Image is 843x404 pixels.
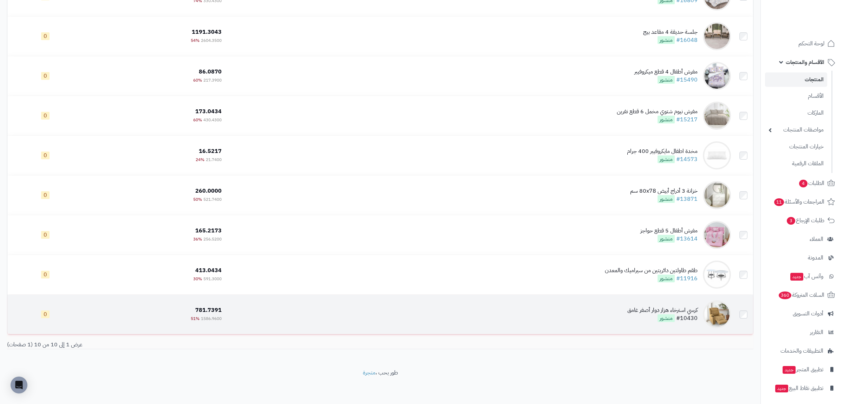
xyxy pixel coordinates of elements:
[703,221,731,249] img: مفرش أطفال 5 قطع حواجز
[765,380,839,397] a: تطبيق نقاط البيعجديد
[790,273,803,281] span: جديد
[605,267,698,275] div: طقم طاولتين دائريتين من سيراميك والمعدن
[765,35,839,52] a: لوحة التحكم
[658,36,675,44] span: منشور
[41,72,50,80] span: 0
[195,187,222,195] span: 260.0000
[810,327,823,337] span: التقارير
[658,235,675,243] span: منشور
[775,385,788,392] span: جديد
[786,57,824,67] span: الأقسام والمنتجات
[203,117,222,123] span: 430.4300
[676,195,698,203] a: #13871
[676,235,698,243] a: #13614
[203,77,222,83] span: 217.3900
[201,315,222,322] span: 1586.9600
[630,187,698,195] div: خزانة 3 أدراج أبيض ‎80x78 سم‏
[658,76,675,84] span: منشور
[201,37,222,44] span: 2604.3500
[765,156,827,171] a: الملفات الرقمية
[41,231,50,239] span: 0
[195,266,222,275] span: 413.0434
[195,306,222,314] span: 781.7391
[196,156,204,163] span: 24%
[765,212,839,229] a: طلبات الإرجاع3
[203,276,222,282] span: 591.3000
[703,300,731,328] img: كرسي استرخاء هزاز دوار أصفر غامق
[640,227,698,235] div: مفرش أطفال 5 قطع حواجز
[658,116,675,123] span: منشور
[703,102,731,130] img: مفرش نيوم شتوي مخمل 6 قطع نفرين
[765,231,839,248] a: العملاء
[780,346,823,356] span: التطبيقات والخدمات
[787,217,795,225] span: 3
[799,180,808,187] span: 4
[11,377,27,393] div: Open Intercom Messenger
[617,108,698,116] div: مفرش نيوم شتوي مخمل 6 قطع نفرين
[203,236,222,242] span: 256.5200
[676,115,698,124] a: #15217
[676,36,698,44] a: #16048
[703,62,731,90] img: مفرش أطفال 4 قطع ميكروفيبر
[783,366,796,374] span: جديد
[658,314,675,322] span: منشور
[195,226,222,235] span: 165.2173
[195,107,222,116] span: 173.0434
[627,147,698,155] div: مخدة اطفال مايكروفيبر 400 جرام
[634,68,698,76] div: مفرش أطفال 4 قطع ميكروفيبر
[773,197,824,207] span: المراجعات والأسئلة
[703,22,731,50] img: جلسة حديقة 4 مقاعد بيج
[199,147,222,155] span: 16.5217
[41,152,50,159] span: 0
[676,274,698,283] a: #11916
[627,306,698,314] div: كرسي استرخاء هزاز دوار أصفر غامق
[643,28,698,36] div: جلسة حديقة 4 مقاعد بيج
[798,178,824,188] span: الطلبات
[765,249,839,266] a: المدونة
[765,89,827,104] a: الأقسام
[786,216,824,225] span: طلبات الإرجاع
[793,309,823,319] span: أدوات التسويق
[676,155,698,163] a: #14573
[658,195,675,203] span: منشور
[41,310,50,318] span: 0
[779,291,791,299] span: 360
[765,361,839,378] a: تطبيق المتجرجديد
[658,155,675,163] span: منشور
[363,368,375,377] a: متجرة
[765,122,827,137] a: مواصفات المنتجات
[765,342,839,359] a: التطبيقات والخدمات
[765,287,839,303] a: السلات المتروكة360
[703,141,731,169] img: مخدة اطفال مايكروفيبر 400 جرام
[795,20,836,34] img: logo-2.png
[193,196,202,203] span: 50%
[676,76,698,84] a: #15490
[808,253,823,263] span: المدونة
[774,198,784,206] span: 11
[676,314,698,322] a: #10430
[703,261,731,289] img: طقم طاولتين دائريتين من سيراميك والمعدن
[41,191,50,199] span: 0
[199,68,222,76] span: 86.0870
[798,39,824,49] span: لوحة التحكم
[2,341,380,349] div: عرض 1 إلى 10 من 10 (1 صفحات)
[193,276,202,282] span: 30%
[193,236,202,242] span: 36%
[790,271,823,281] span: وآتس آب
[765,268,839,285] a: وآتس آبجديد
[191,37,200,44] span: 54%
[41,112,50,120] span: 0
[703,181,731,209] img: خزانة 3 أدراج أبيض ‎80x78 سم‏
[765,105,827,121] a: الماركات
[41,271,50,278] span: 0
[775,383,823,393] span: تطبيق نقاط البيع
[193,77,202,83] span: 60%
[765,305,839,322] a: أدوات التسويق
[193,117,202,123] span: 60%
[192,28,222,36] span: 1191.3043
[203,196,222,203] span: 521.7400
[782,365,823,374] span: تطبيق المتجر
[765,72,827,87] a: المنتجات
[658,275,675,282] span: منشور
[191,315,200,322] span: 51%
